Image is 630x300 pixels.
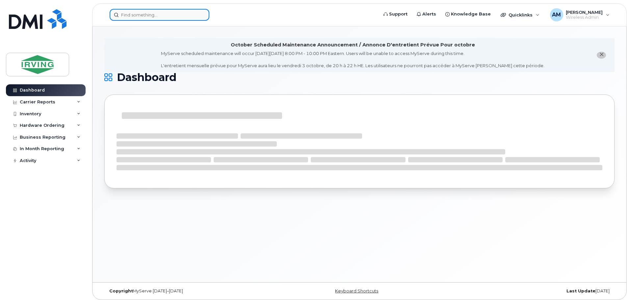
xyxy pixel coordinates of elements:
a: Keyboard Shortcuts [335,288,378,293]
strong: Last Update [566,288,595,293]
div: MyServe scheduled maintenance will occur [DATE][DATE] 8:00 PM - 10:00 PM Eastern. Users will be u... [161,50,544,69]
div: MyServe [DATE]–[DATE] [104,288,275,294]
div: [DATE] [444,288,615,294]
strong: Copyright [109,288,133,293]
button: close notification [597,52,606,59]
span: Dashboard [117,72,176,82]
div: October Scheduled Maintenance Announcement / Annonce D'entretient Prévue Pour octobre [231,41,475,48]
